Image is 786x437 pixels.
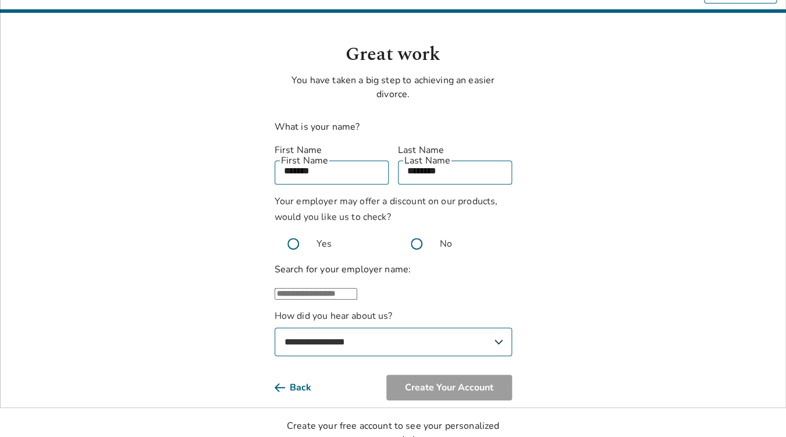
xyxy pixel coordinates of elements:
span: No [440,237,452,251]
button: Create Your Account [386,375,512,400]
label: First Name [275,143,389,157]
h1: Great work [275,41,512,69]
label: How did you hear about us? [275,309,512,356]
label: Search for your employer name: [275,263,411,276]
label: What is your name? [275,120,360,133]
span: Your employer may offer a discount on our products, would you like us to check? [275,195,498,223]
label: Last Name [398,143,512,157]
p: You have taken a big step to achieving an easier divorce. [275,73,512,101]
button: Back [275,375,330,400]
iframe: Chat Widget [728,381,786,437]
select: How did you hear about us? [275,328,512,356]
span: Yes [316,237,332,251]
